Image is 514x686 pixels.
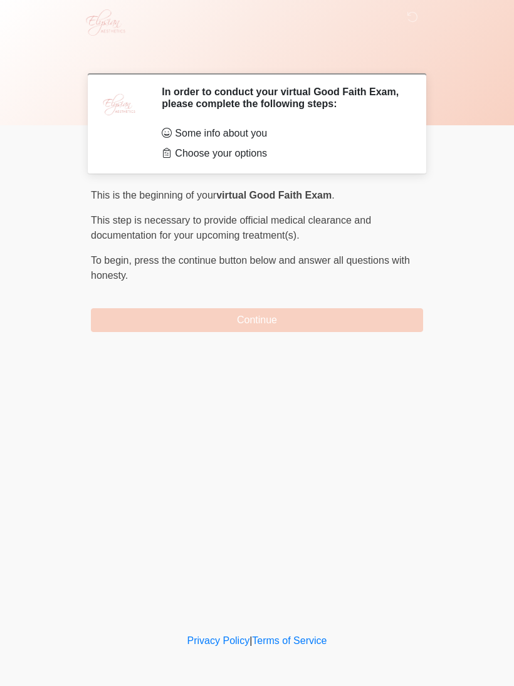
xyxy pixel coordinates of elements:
span: press the continue button below and answer all questions with honesty. [91,255,410,281]
span: This is the beginning of your [91,190,216,200]
li: Choose your options [162,146,404,161]
strong: virtual Good Faith Exam [216,190,332,200]
span: This step is necessary to provide official medical clearance and documentation for your upcoming ... [91,215,371,241]
img: Agent Avatar [100,86,138,123]
button: Continue [91,308,423,332]
h1: ‎ ‎ ‎ ‎ [81,45,433,68]
li: Some info about you [162,126,404,141]
a: | [249,635,252,646]
span: . [332,190,334,200]
a: Terms of Service [252,635,327,646]
img: Elysian Aesthetics Logo [78,9,131,36]
h2: In order to conduct your virtual Good Faith Exam, please complete the following steps: [162,86,404,110]
span: To begin, [91,255,134,266]
a: Privacy Policy [187,635,250,646]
